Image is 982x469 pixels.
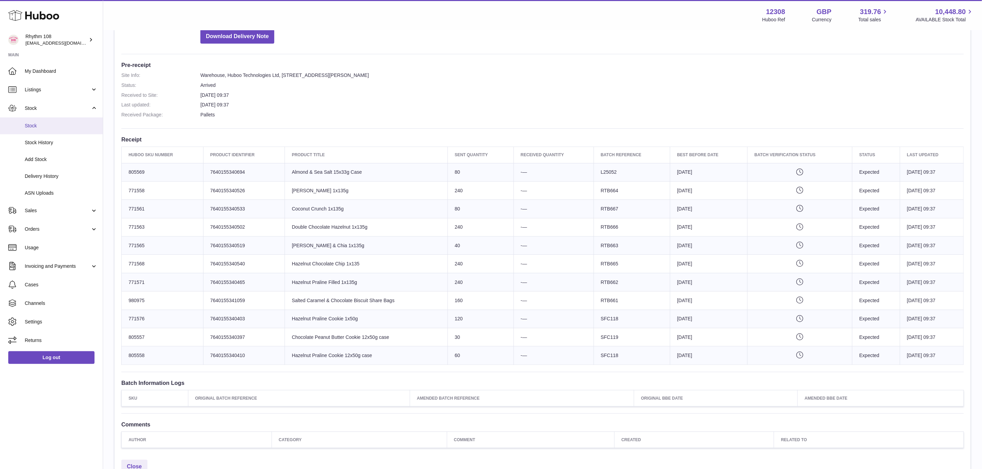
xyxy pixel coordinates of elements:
[203,273,285,291] td: 7640155340465
[121,61,964,69] h3: Pre-receipt
[121,102,200,108] dt: Last updated:
[285,328,448,346] td: Chocolate Peanut Butter Cookie 12x50g case
[122,147,203,163] th: Huboo SKU Number
[594,237,670,255] td: RTB663
[858,16,889,23] span: Total sales
[203,163,285,181] td: 7640155340694
[8,35,19,45] img: orders@rhythm108.com
[122,181,203,199] td: 771558
[514,346,594,365] td: -—
[200,102,964,108] dd: [DATE] 09:37
[122,237,203,255] td: 771565
[121,136,964,143] h3: Receipt
[200,112,964,118] dd: Pallets
[448,328,514,346] td: 30
[448,181,514,199] td: 240
[448,237,514,255] td: 40
[410,390,634,406] th: Amended Batch Reference
[594,147,670,163] th: Batch Reference
[594,163,670,181] td: L25052
[121,72,200,79] dt: Site Info:
[122,432,272,448] th: Author
[594,273,670,291] td: RTB662
[448,147,514,163] th: Sent Quantity
[514,147,594,163] th: Received Quantity
[203,200,285,218] td: 7640155340533
[25,300,98,307] span: Channels
[121,82,200,89] dt: Status:
[670,237,748,255] td: [DATE]
[448,346,514,365] td: 60
[670,200,748,218] td: [DATE]
[514,273,594,291] td: -—
[25,105,90,112] span: Stock
[935,7,966,16] span: 10,448.80
[852,237,900,255] td: Expected
[514,200,594,218] td: -—
[614,432,774,448] th: Created
[122,218,203,236] td: 771563
[916,7,974,23] a: 10,448.80 AVAILABLE Stock Total
[285,310,448,328] td: Hazelnut Praline Cookie 1x50g
[285,346,448,365] td: Hazelnut Praline Cookie 12x50g case
[203,237,285,255] td: 7640155340519
[514,181,594,199] td: -—
[122,255,203,273] td: 771568
[272,432,447,448] th: Category
[852,310,900,328] td: Expected
[25,40,101,46] span: [EMAIL_ADDRESS][DOMAIN_NAME]
[8,351,95,364] a: Log out
[122,291,203,310] td: 980975
[285,255,448,273] td: Hazelnut Chocolate Chip 1x135
[900,255,963,273] td: [DATE] 09:37
[285,181,448,199] td: [PERSON_NAME] 1x135g
[858,7,889,23] a: 319.76 Total sales
[852,273,900,291] td: Expected
[900,181,963,199] td: [DATE] 09:37
[766,7,785,16] strong: 12308
[852,291,900,310] td: Expected
[285,218,448,236] td: Double Chocolate Hazelnut 1x135g
[285,147,448,163] th: Product title
[25,139,98,146] span: Stock History
[122,163,203,181] td: 805569
[594,346,670,365] td: SFC118
[852,255,900,273] td: Expected
[448,255,514,273] td: 240
[916,16,974,23] span: AVAILABLE Stock Total
[25,68,98,75] span: My Dashboard
[900,218,963,236] td: [DATE] 09:37
[900,273,963,291] td: [DATE] 09:37
[852,218,900,236] td: Expected
[514,237,594,255] td: -—
[774,432,964,448] th: Related to
[448,291,514,310] td: 160
[200,92,964,99] dd: [DATE] 09:37
[203,328,285,346] td: 7640155340397
[514,218,594,236] td: -—
[25,282,98,288] span: Cases
[514,291,594,310] td: -—
[670,273,748,291] td: [DATE]
[852,346,900,365] td: Expected
[200,72,964,79] dd: Warehouse, Huboo Technologies Ltd, [STREET_ADDRESS][PERSON_NAME]
[448,163,514,181] td: 80
[670,163,748,181] td: [DATE]
[200,82,964,89] dd: Arrived
[670,291,748,310] td: [DATE]
[900,328,963,346] td: [DATE] 09:37
[900,291,963,310] td: [DATE] 09:37
[203,218,285,236] td: 7640155340502
[900,310,963,328] td: [DATE] 09:37
[594,328,670,346] td: SFC119
[285,273,448,291] td: Hazelnut Praline Filled 1x135g
[594,310,670,328] td: SFC118
[121,379,964,387] h3: Batch Information Logs
[594,291,670,310] td: RTB661
[670,310,748,328] td: [DATE]
[121,92,200,99] dt: Received to Site:
[514,255,594,273] td: -—
[122,200,203,218] td: 771561
[448,200,514,218] td: 80
[670,218,748,236] td: [DATE]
